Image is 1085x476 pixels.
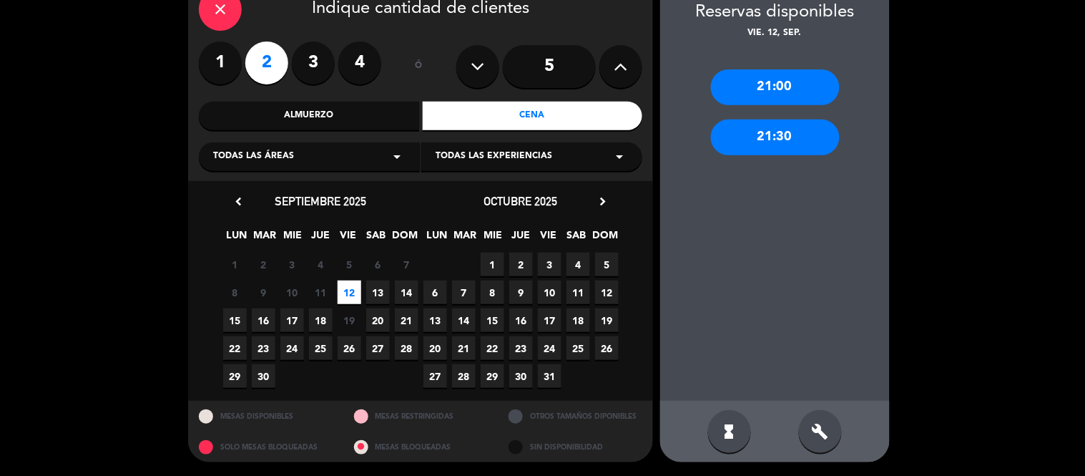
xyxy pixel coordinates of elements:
[423,364,447,388] span: 27
[566,336,590,360] span: 25
[212,1,229,18] i: close
[252,281,275,304] span: 9
[537,227,561,251] span: VIE
[566,253,590,276] span: 4
[595,309,619,332] span: 19
[309,227,333,251] span: JUE
[231,194,246,209] i: chevron_left
[252,364,275,388] span: 30
[199,42,242,84] label: 1
[366,309,390,332] span: 20
[452,364,476,388] span: 28
[338,253,361,276] span: 5
[281,227,305,251] span: MIE
[280,253,304,276] span: 3
[366,281,390,304] span: 13
[223,253,247,276] span: 1
[395,336,418,360] span: 28
[223,281,247,304] span: 8
[595,253,619,276] span: 5
[426,227,449,251] span: LUN
[395,309,418,332] span: 21
[538,281,561,304] span: 10
[225,227,249,251] span: LUN
[275,194,366,208] span: septiembre 2025
[343,432,499,462] div: MESAS BLOQUEADAS
[436,150,552,164] span: Todas las experiencias
[423,336,447,360] span: 20
[396,42,442,92] div: ó
[452,309,476,332] span: 14
[481,309,504,332] span: 15
[711,69,840,105] div: 21:00
[395,281,418,304] span: 14
[538,309,561,332] span: 17
[484,194,558,208] span: octubre 2025
[223,309,247,332] span: 15
[338,309,361,332] span: 19
[509,364,533,388] span: 30
[595,194,610,209] i: chevron_right
[309,253,333,276] span: 4
[252,253,275,276] span: 2
[452,336,476,360] span: 21
[538,253,561,276] span: 3
[481,227,505,251] span: MIE
[509,336,533,360] span: 23
[292,42,335,84] label: 3
[280,336,304,360] span: 24
[366,253,390,276] span: 6
[280,281,304,304] span: 10
[538,364,561,388] span: 31
[660,26,890,41] div: vie. 12, sep.
[509,253,533,276] span: 2
[388,148,406,165] i: arrow_drop_down
[252,336,275,360] span: 23
[481,253,504,276] span: 1
[280,309,304,332] span: 17
[223,336,247,360] span: 22
[452,281,476,304] span: 7
[253,227,277,251] span: MAR
[538,336,561,360] span: 24
[223,364,247,388] span: 29
[481,281,504,304] span: 8
[188,432,343,462] div: SOLO MESAS BLOQUEADAS
[423,102,643,130] div: Cena
[566,281,590,304] span: 11
[337,227,360,251] span: VIE
[338,42,381,84] label: 4
[611,148,628,165] i: arrow_drop_down
[252,309,275,332] span: 16
[393,227,416,251] span: DOM
[565,227,589,251] span: SAB
[595,281,619,304] span: 12
[343,401,499,432] div: MESAS RESTRINGIDAS
[721,423,738,440] i: hourglass_full
[481,364,504,388] span: 29
[366,336,390,360] span: 27
[309,281,333,304] span: 11
[395,253,418,276] span: 7
[245,42,288,84] label: 2
[309,336,333,360] span: 25
[309,309,333,332] span: 18
[423,281,447,304] span: 6
[498,432,653,462] div: SIN DISPONIBILIDAD
[593,227,617,251] span: DOM
[509,281,533,304] span: 9
[199,102,419,130] div: Almuerzo
[213,150,294,164] span: Todas las áreas
[711,120,840,155] div: 21:30
[566,309,590,332] span: 18
[453,227,477,251] span: MAR
[509,309,533,332] span: 16
[188,401,343,432] div: MESAS DISPONIBLES
[338,336,361,360] span: 26
[812,423,829,440] i: build
[509,227,533,251] span: JUE
[365,227,388,251] span: SAB
[338,281,361,304] span: 12
[498,401,653,432] div: OTROS TAMAÑOS DIPONIBLES
[423,309,447,332] span: 13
